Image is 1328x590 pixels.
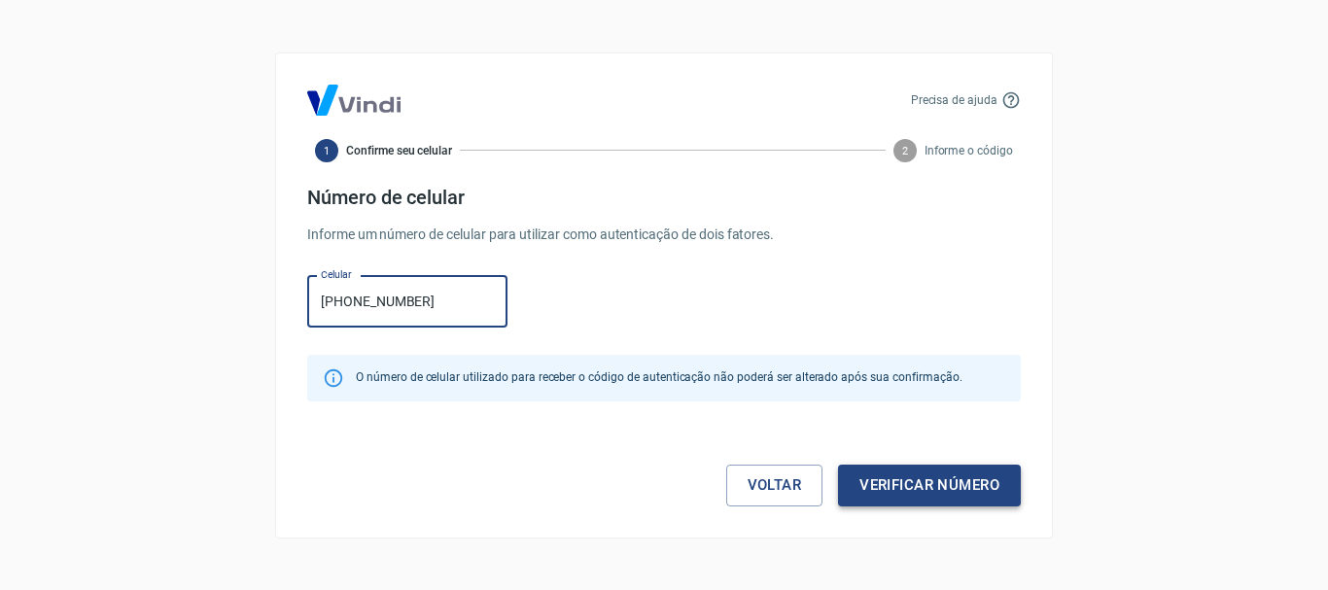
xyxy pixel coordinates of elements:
[324,144,330,156] text: 1
[346,142,452,159] span: Confirme seu celular
[838,465,1021,505] button: Verificar número
[307,85,401,116] img: Logo Vind
[726,465,823,505] a: Voltar
[356,361,961,396] div: O número de celular utilizado para receber o código de autenticação não poderá ser alterado após ...
[902,144,908,156] text: 2
[925,142,1013,159] span: Informe o código
[321,267,352,282] label: Celular
[307,225,1021,245] p: Informe um número de celular para utilizar como autenticação de dois fatores.
[911,91,997,109] p: Precisa de ajuda
[307,186,1021,209] h4: Número de celular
